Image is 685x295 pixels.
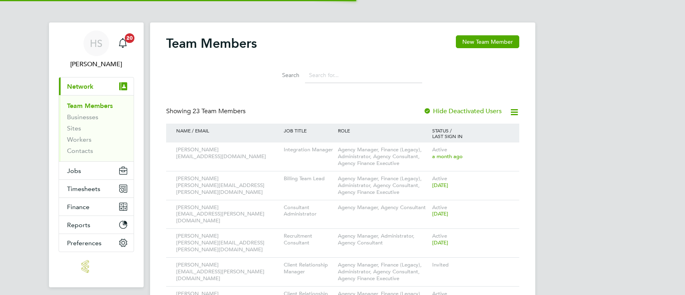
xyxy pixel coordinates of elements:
span: Preferences [67,239,102,247]
span: HS [90,38,102,49]
nav: Main navigation [49,22,144,287]
div: [PERSON_NAME] [PERSON_NAME][EMAIL_ADDRESS][PERSON_NAME][DOMAIN_NAME] [174,229,282,257]
span: a month ago [432,153,463,160]
a: Businesses [67,113,98,121]
span: Finance [67,203,89,211]
span: Network [67,83,94,90]
span: [DATE] [432,210,448,217]
span: Timesheets [67,185,100,193]
span: [DATE] [432,182,448,189]
button: Preferences [59,234,134,252]
div: Agency Manager, Agency Consultant [336,200,430,215]
a: HS[PERSON_NAME] [59,31,134,69]
a: Contacts [67,147,93,155]
div: Billing Team Lead [282,171,335,186]
a: Team Members [67,102,113,110]
div: Network [59,95,134,161]
a: Sites [67,124,81,132]
div: Active [430,229,511,250]
div: Invited [430,258,511,273]
h2: Team Members [166,35,257,51]
div: Client Relationship Manager [282,258,335,279]
a: Go to home page [59,260,134,273]
div: Agency Manager, Finance (Legacy), Administrator, Agency Consultant, Agency Finance Executive [336,142,430,171]
div: NAME / EMAIL [174,124,282,137]
label: Search [263,71,299,79]
button: Timesheets [59,180,134,197]
span: Jobs [67,167,81,175]
span: Reports [67,221,90,229]
button: Network [59,77,134,95]
div: [PERSON_NAME] [PERSON_NAME][EMAIL_ADDRESS][PERSON_NAME][DOMAIN_NAME] [174,171,282,200]
a: 20 [115,31,131,56]
div: ROLE [336,124,430,137]
div: JOB TITLE [282,124,335,137]
div: STATUS / LAST SIGN IN [430,124,511,143]
div: [PERSON_NAME] [EMAIL_ADDRESS][PERSON_NAME][DOMAIN_NAME] [174,200,282,229]
div: Active [430,171,511,193]
a: Workers [67,136,91,143]
div: Agency Manager, Finance (Legacy), Administrator, Agency Consultant, Agency Finance Executive [336,171,430,200]
div: Integration Manager [282,142,335,157]
div: Agency Manager, Finance (Legacy), Administrator, Agency Consultant, Agency Finance Executive [336,258,430,286]
button: Jobs [59,162,134,179]
div: Showing [166,107,247,116]
div: [PERSON_NAME] [EMAIL_ADDRESS][DOMAIN_NAME] [174,142,282,164]
div: [PERSON_NAME] [EMAIL_ADDRESS][PERSON_NAME][DOMAIN_NAME] [174,258,282,286]
input: Search for... [305,67,422,83]
div: Consultant Administrator [282,200,335,222]
span: 20 [125,33,134,43]
button: New Team Member [456,35,519,48]
div: Active [430,142,511,164]
span: Hannah Sawitzki [59,59,134,69]
div: Recruitment Consultant [282,229,335,250]
span: 23 Team Members [193,107,246,115]
img: manpower-logo-retina.png [81,260,110,273]
div: Agency Manager, Administrator, Agency Consultant [336,229,430,250]
div: Active [430,200,511,222]
span: [DATE] [432,239,448,246]
button: Finance [59,198,134,216]
button: Reports [59,216,134,234]
label: Hide Deactivated Users [423,107,502,115]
